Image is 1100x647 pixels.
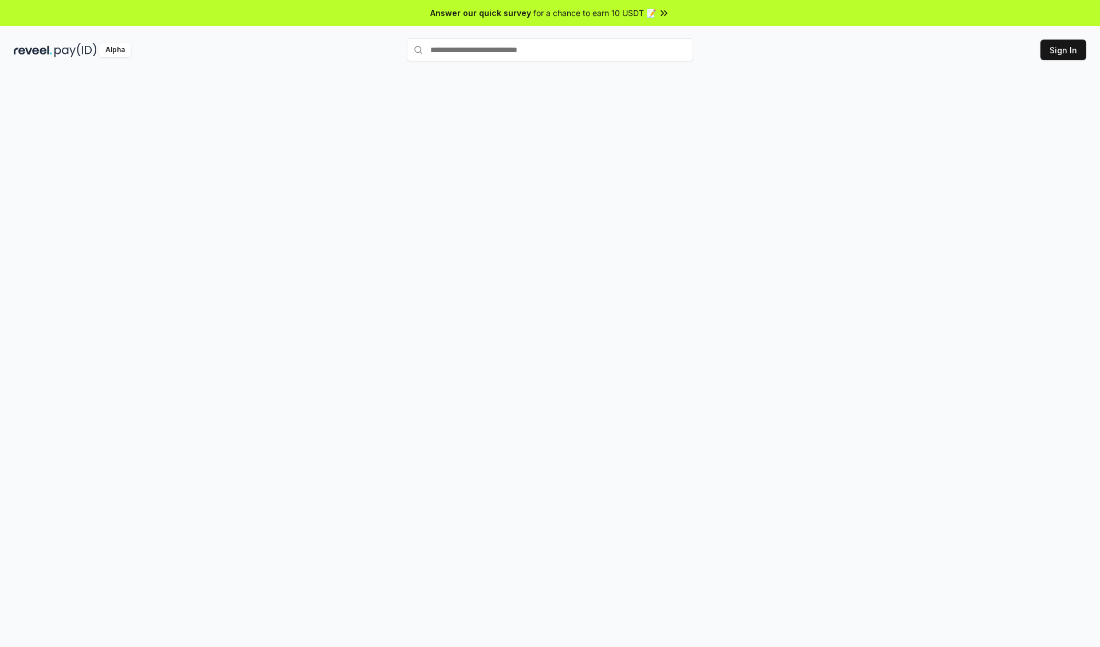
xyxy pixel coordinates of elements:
span: Answer our quick survey [430,7,531,19]
img: pay_id [54,43,97,57]
div: Alpha [99,43,131,57]
button: Sign In [1040,40,1086,60]
span: for a chance to earn 10 USDT 📝 [533,7,656,19]
img: reveel_dark [14,43,52,57]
